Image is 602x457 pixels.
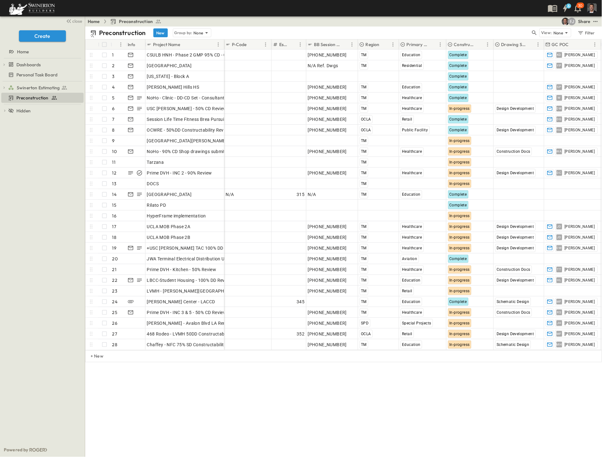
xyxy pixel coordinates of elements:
span: Education [402,300,421,304]
span: In-progress [450,106,470,111]
a: Home [1,47,82,56]
span: [PHONE_NUMBER] [308,256,347,262]
span: In-progress [450,289,470,293]
span: [PERSON_NAME] Hills HS [147,84,199,90]
p: 30 [578,3,583,8]
span: [PERSON_NAME] [565,278,595,283]
span: DW [557,108,562,109]
p: 13 [112,181,116,187]
span: LBCC-Student Housing - 100% DD Review [147,277,232,283]
span: In-progress [450,310,470,315]
a: Preconstruction [110,18,162,25]
p: 6 [112,105,115,112]
span: [PHONE_NUMBER] [308,95,347,101]
p: 5 [112,95,115,101]
div: Swinerton Estimatingtest [1,83,84,93]
p: + New [91,353,94,359]
span: Construction Docs [497,267,531,272]
a: Preconstruction [1,93,82,102]
span: TM [361,149,367,154]
span: [PHONE_NUMBER] [308,52,347,58]
span: Design Development [497,235,534,240]
button: Menu [117,41,125,48]
span: [PERSON_NAME] Center - LACCD [147,299,215,305]
span: In-progress [450,214,470,218]
button: Menu [484,41,492,48]
span: [PERSON_NAME] [565,106,595,111]
span: In-progress [450,235,470,240]
span: Residential [402,63,422,68]
span: In-progress [450,321,470,325]
span: Public Facility [402,128,428,132]
a: Personal Task Board [1,70,82,79]
div: Preconstructiontest [1,93,84,103]
button: Menu [389,41,397,48]
span: [PERSON_NAME] [565,149,595,154]
span: In-progress [450,181,470,186]
span: Design Development [497,278,534,282]
button: Sort [430,41,437,48]
p: 23 [112,288,117,294]
button: Create [19,30,66,42]
span: TM [361,278,367,282]
span: Personal Task Board [16,72,57,78]
span: Healthcare [402,246,422,250]
p: 2 [112,62,115,69]
span: [PHONE_NUMBER] [308,170,347,176]
span: OCLA [361,332,371,336]
span: [PERSON_NAME] [565,321,595,326]
span: Preconstruction [16,95,49,101]
a: Home [88,18,100,25]
span: Education [402,342,421,347]
span: Design Development [497,171,534,175]
span: Education [402,53,421,57]
span: Design Development [497,224,534,229]
span: TM [361,310,367,315]
span: [PERSON_NAME] [565,52,595,57]
span: Design Development [497,106,534,111]
button: test [592,18,599,25]
span: [PHONE_NUMBER] [308,116,347,122]
span: TM [361,192,367,197]
span: NoHo - 90% CD Shop drawings submittal review [147,148,245,155]
button: Sort [181,41,188,48]
span: TM [361,267,367,272]
span: Healthcare [402,310,422,315]
button: Menu [534,41,542,48]
span: [PHONE_NUMBER] [308,105,347,112]
button: Sort [113,41,120,48]
span: Prime DVH - Kitchen - 50% Review [147,266,216,273]
span: [PERSON_NAME] [565,310,595,315]
span: +USC [PERSON_NAME] TAC 100% DD Set [147,245,231,251]
span: [PERSON_NAME] [565,235,595,240]
p: 8 [112,127,115,133]
span: Complete [450,53,467,57]
p: 21 [112,266,116,273]
span: Complete [450,74,467,79]
span: Healthcare [402,96,422,100]
button: New [153,28,168,37]
p: None [553,30,564,36]
img: 6c363589ada0b36f064d841b69d3a419a338230e66bb0a533688fa5cc3e9e735.png [8,2,56,15]
span: TM [361,171,367,175]
span: Complete [450,192,467,197]
button: Sort [248,41,255,48]
span: 468 Rodeo - LVMH 50DD Constructability Review [147,331,248,337]
span: TM [361,257,367,261]
div: Info [127,39,145,50]
span: Design Development [497,246,534,250]
button: Sort [570,41,577,48]
span: [GEOGRAPHIC_DATA] [147,62,192,69]
p: 14 [112,191,116,198]
span: TT [557,269,561,270]
p: None [193,30,204,36]
span: Healthcare [402,149,422,154]
span: LVMH - [PERSON_NAME][GEOGRAPHIC_DATA] [147,288,243,294]
span: Design Development [497,332,534,336]
p: 4 [112,84,115,90]
p: 26 [112,320,117,326]
span: [PHONE_NUMBER] [308,309,347,316]
span: N/A [308,191,316,198]
span: Prime DVH - INC 2 - 90% Review [147,170,212,176]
